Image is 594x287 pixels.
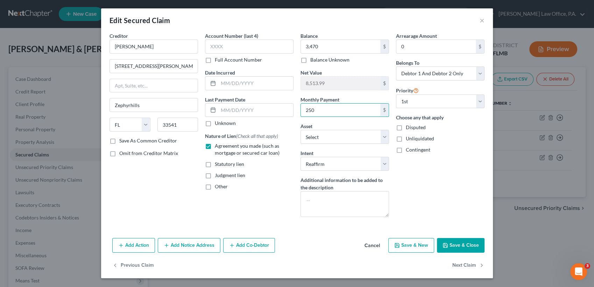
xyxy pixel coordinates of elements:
div: Edit Secured Claim [109,15,170,25]
label: Last Payment Date [205,96,245,103]
span: Creditor [109,33,128,39]
span: Judgment lien [215,172,245,178]
input: Enter city... [110,98,198,112]
span: Omit from Creditor Matrix [119,150,178,156]
span: Disputed [406,124,426,130]
label: Choose any that apply [396,114,485,121]
input: 0.00 [301,40,380,53]
label: Intent [300,149,313,157]
input: Enter zip... [157,118,198,132]
input: MM/DD/YYYY [218,104,293,117]
label: Full Account Number [215,56,262,63]
button: Add Notice Address [158,238,220,253]
label: Balance [300,32,318,40]
span: Agreement you made (such as mortgage or secured car loan) [215,143,280,156]
input: MM/DD/YYYY [218,77,293,90]
iframe: Intercom live chat [570,263,587,280]
input: Search creditor by name... [109,40,198,54]
span: Other [215,183,228,189]
button: Next Claim [452,258,485,273]
label: Unknown [215,120,236,127]
div: $ [380,77,389,90]
label: Net Value [300,69,322,76]
button: Save & Close [437,238,485,253]
input: 0.00 [301,77,380,90]
button: Add Action [112,238,155,253]
span: Unliquidated [406,135,434,141]
div: $ [476,40,484,53]
span: Statutory lien [215,161,244,167]
input: 0.00 [396,40,476,53]
button: Add Co-Debtor [223,238,275,253]
label: Priority [396,86,419,94]
span: Belongs To [396,60,419,66]
span: (Check all that apply) [236,133,278,139]
button: Previous Claim [112,258,154,273]
input: Apt, Suite, etc... [110,79,198,92]
div: $ [380,104,389,117]
label: Monthly Payment [300,96,339,103]
input: XXXX [205,40,294,54]
label: Account Number (last 4) [205,32,258,40]
span: 3 [585,263,590,269]
label: Save As Common Creditor [119,137,177,144]
label: Additional information to be added to the description [300,176,389,191]
div: $ [380,40,389,53]
button: Save & New [388,238,434,253]
span: Contingent [406,147,430,153]
input: Enter address... [110,59,198,73]
button: × [480,16,485,24]
label: Arrearage Amount [396,32,437,40]
span: Asset [300,123,312,129]
label: Nature of Lien [205,132,278,140]
label: Date Incurred [205,69,235,76]
label: Balance Unknown [310,56,349,63]
input: 0.00 [301,104,380,117]
button: Cancel [359,239,386,253]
